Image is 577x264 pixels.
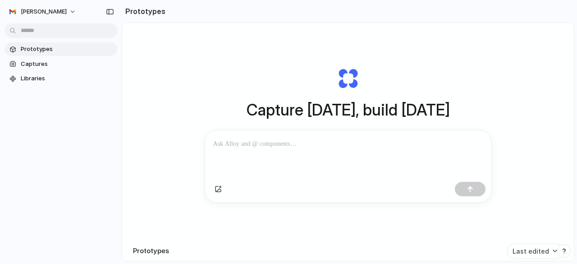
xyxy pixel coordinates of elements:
[5,42,117,56] a: Prototypes
[507,243,563,259] button: Last edited
[247,98,450,122] h1: Capture [DATE], build [DATE]
[5,72,117,85] a: Libraries
[5,57,117,71] a: Captures
[21,60,114,69] span: Captures
[21,45,114,54] span: Prototypes
[21,7,67,16] span: [PERSON_NAME]
[122,6,165,17] h2: Prototypes
[133,246,169,256] h3: Prototypes
[5,5,81,19] button: [PERSON_NAME]
[21,74,114,83] span: Libraries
